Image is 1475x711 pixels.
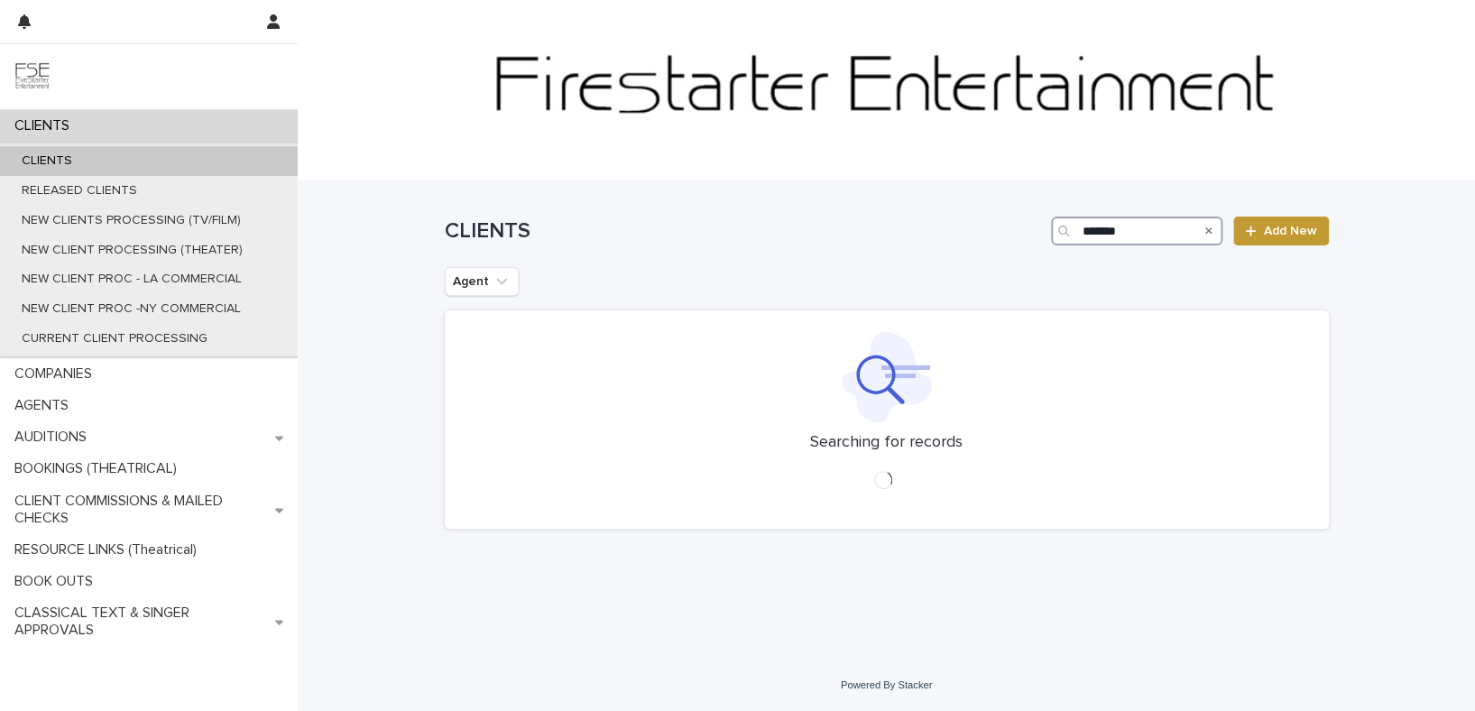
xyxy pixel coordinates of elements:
p: RELEASED CLIENTS [7,183,152,199]
p: CLIENT COMMISSIONS & MAILED CHECKS [7,493,275,527]
button: Agent [445,267,519,296]
p: Searching for records [810,433,963,453]
a: Add New [1233,217,1328,245]
p: CLASSICAL TEXT & SINGER APPROVALS [7,605,275,639]
span: Add New [1264,225,1317,237]
p: NEW CLIENT PROC - LA COMMERCIAL [7,272,256,287]
p: RESOURCE LINKS (Theatrical) [7,541,211,559]
img: 9JgRvJ3ETPGCJDhvPVA5 [14,59,51,95]
p: CLIENTS [7,153,87,169]
p: NEW CLIENT PROC -NY COMMERCIAL [7,301,255,317]
p: NEW CLIENTS PROCESSING (TV/FILM) [7,213,255,228]
a: Powered By Stacker [841,679,932,690]
p: BOOKINGS (THEATRICAL) [7,460,191,477]
p: CLIENTS [7,117,84,134]
p: NEW CLIENT PROCESSING (THEATER) [7,243,257,258]
p: BOOK OUTS [7,573,107,590]
p: AGENTS [7,397,83,414]
p: COMPANIES [7,365,106,383]
p: CURRENT CLIENT PROCESSING [7,331,222,346]
input: Search [1051,217,1222,245]
h1: CLIENTS [445,218,1045,245]
p: AUDITIONS [7,429,101,446]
